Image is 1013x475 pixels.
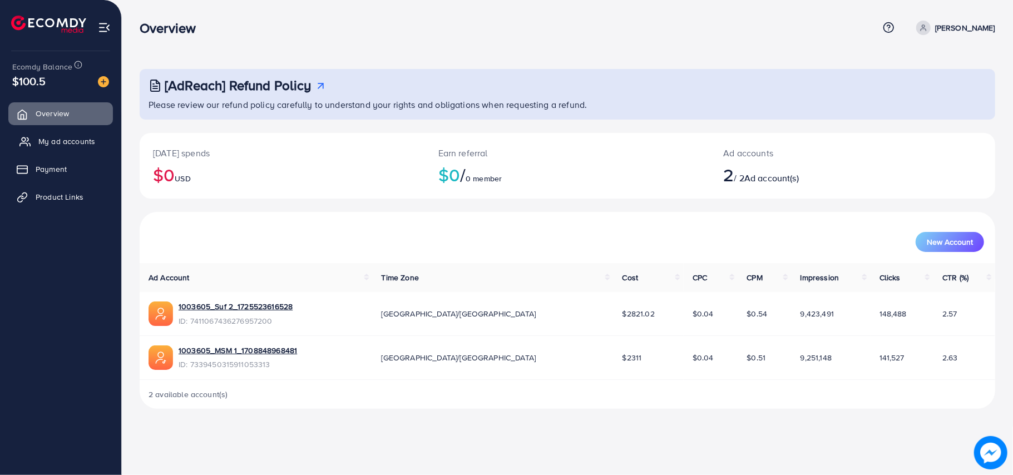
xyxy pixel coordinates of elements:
img: image [977,439,1004,466]
p: Please review our refund policy carefully to understand your rights and obligations when requesti... [149,98,989,111]
span: 2 available account(s) [149,389,228,400]
img: image [98,76,109,87]
span: Impression [800,272,839,283]
a: Overview [8,102,113,125]
a: [PERSON_NAME] [912,21,995,35]
span: ID: 7339450315911053313 [179,359,297,370]
h2: / 2 [723,164,911,185]
a: Payment [8,158,113,180]
a: 1003605_MSM 1_1708848968481 [179,345,297,356]
span: Ad account(s) [744,172,799,184]
span: Clicks [879,272,901,283]
span: 148,488 [879,308,907,319]
img: logo [11,16,86,33]
span: $0.54 [747,308,768,319]
span: ID: 7411067436276957200 [179,315,293,326]
span: 9,423,491 [800,308,834,319]
span: $0.04 [693,308,714,319]
span: Time Zone [382,272,419,283]
span: USD [175,173,190,184]
a: 1003605_Suf 2_1725523616528 [179,301,293,312]
span: Product Links [36,191,83,202]
span: $100.5 [12,73,46,89]
span: CTR (%) [942,272,968,283]
img: menu [98,21,111,34]
span: / [460,162,466,187]
span: Ecomdy Balance [12,61,72,72]
span: Overview [36,108,69,119]
p: Earn referral [438,146,697,160]
p: [DATE] spends [153,146,412,160]
span: CPM [747,272,763,283]
span: $2821.02 [622,308,655,319]
span: $0.51 [747,352,766,363]
span: Cost [622,272,639,283]
span: 2.63 [942,352,958,363]
span: Payment [36,164,67,175]
span: [GEOGRAPHIC_DATA]/[GEOGRAPHIC_DATA] [382,308,536,319]
span: 0 member [466,173,502,184]
a: My ad accounts [8,130,113,152]
p: [PERSON_NAME] [935,21,995,34]
h3: Overview [140,20,205,36]
span: $0.04 [693,352,714,363]
h2: $0 [438,164,697,185]
p: Ad accounts [723,146,911,160]
h2: $0 [153,164,412,185]
span: [GEOGRAPHIC_DATA]/[GEOGRAPHIC_DATA] [382,352,536,363]
button: New Account [916,232,984,252]
span: My ad accounts [38,136,95,147]
a: Product Links [8,186,113,208]
span: 2 [723,162,734,187]
span: 2.57 [942,308,957,319]
h3: [AdReach] Refund Policy [165,77,312,93]
span: 9,251,148 [800,352,832,363]
span: 141,527 [879,352,905,363]
img: ic-ads-acc.e4c84228.svg [149,345,173,370]
span: Ad Account [149,272,190,283]
img: ic-ads-acc.e4c84228.svg [149,301,173,326]
span: CPC [693,272,707,283]
span: $2311 [622,352,642,363]
span: New Account [927,238,973,246]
